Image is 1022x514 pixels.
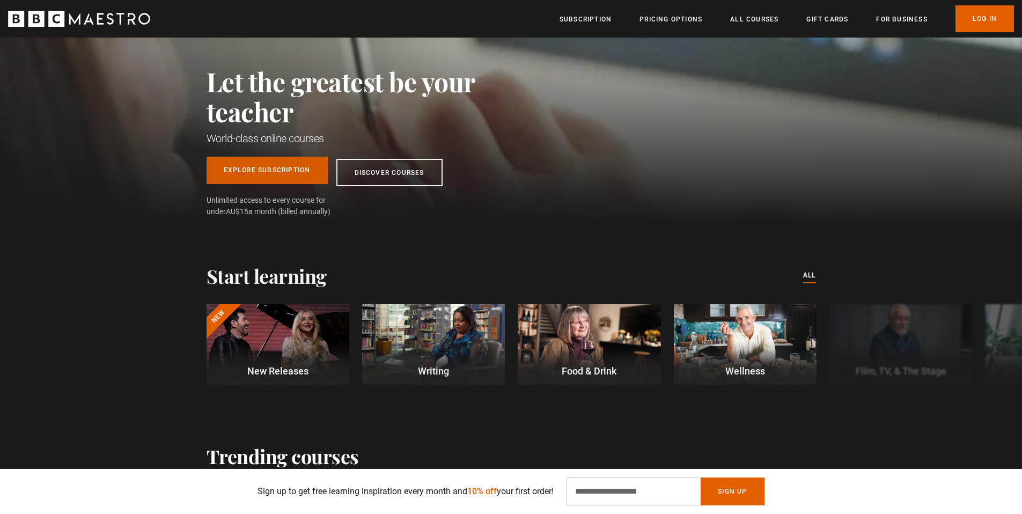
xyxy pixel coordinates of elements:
p: Wellness [674,364,817,378]
h1: World-class online courses [207,131,523,146]
h2: Trending courses [207,445,359,467]
a: Log In [955,5,1014,32]
h2: Start learning [207,265,327,287]
button: Sign Up [701,478,764,505]
p: Food & Drink [518,364,660,378]
a: All Courses [730,14,778,25]
a: Film, TV, & The Stage [829,304,972,385]
a: Subscription [560,14,612,25]
p: New Releases [206,364,349,378]
a: Gift Cards [806,14,848,25]
p: Sign up to get free learning inspiration every month and your first order! [258,485,554,498]
a: Wellness [674,304,817,385]
p: Writing [362,364,505,378]
span: Unlimited access to every course for under a month (billed annually) [207,195,351,217]
a: All [803,270,816,282]
a: Discover Courses [336,159,443,186]
a: Food & Drink [518,304,660,385]
a: Writing [362,304,505,385]
a: Pricing Options [639,14,702,25]
a: New New Releases [207,304,349,385]
span: 10% off [467,486,497,496]
a: Explore Subscription [207,157,328,184]
span: AU$15 [226,207,248,216]
svg: BBC Maestro [8,11,150,27]
p: Film, TV, & The Stage [829,364,972,378]
nav: Primary [560,5,1014,32]
h2: Let the greatest be your teacher [207,67,523,127]
a: For business [876,14,927,25]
